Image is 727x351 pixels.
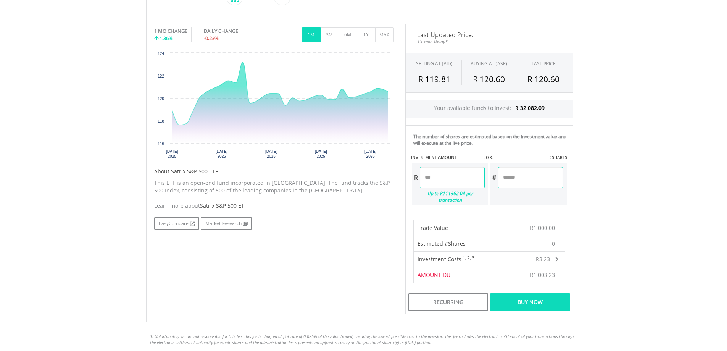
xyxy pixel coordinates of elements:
[530,224,555,231] span: R1 000.00
[158,97,164,101] text: 120
[418,74,450,84] span: R 119.81
[473,74,505,84] span: R 120.60
[158,119,164,123] text: 118
[339,27,357,42] button: 6M
[412,167,420,188] div: R
[527,74,559,84] span: R 120.60
[158,74,164,78] text: 122
[204,35,219,42] span: -0.23%
[357,27,376,42] button: 1Y
[154,27,187,35] div: 1 MO CHANGE
[412,188,485,205] div: Up to R111362.04 per transaction
[536,256,550,263] span: R3.23
[416,60,453,67] div: SELLING AT (BID)
[201,217,252,230] a: Market Research
[418,256,461,263] span: Investment Costs
[484,154,493,160] label: -OR-
[150,333,577,345] li: 1. Unfortunately we are not responsible for this fee. This fee is charged at flat rate of 0.075% ...
[204,27,264,35] div: DAILY CHANGE
[302,27,321,42] button: 1M
[265,149,277,159] text: [DATE] 2025
[406,100,573,118] div: Your available funds to invest:
[154,179,394,194] p: This ETF is an open-end fund incorporated in [GEOGRAPHIC_DATA]. The fund tracks the S&P 500 Index...
[411,154,457,160] label: INVESTMENT AMOUNT
[314,149,327,159] text: [DATE] 2025
[166,149,178,159] text: [DATE] 2025
[552,240,555,247] span: 0
[515,104,545,112] span: R 32 082.09
[418,271,453,278] span: AMOUNT DUE
[463,255,474,260] sup: 1, 2, 3
[549,154,567,160] label: #SHARES
[490,293,570,311] div: Buy Now
[364,149,376,159] text: [DATE] 2025
[154,168,394,175] h5: About Satrix S&P 500 ETF
[530,271,555,278] span: R1 003.23
[158,52,164,56] text: 124
[200,202,247,209] span: Satrix S&P 500 ETF
[158,142,164,146] text: 116
[490,167,498,188] div: #
[413,133,570,146] div: The number of shares are estimated based on the investment value and will execute at the live price.
[532,60,556,67] div: LAST PRICE
[411,32,567,38] span: Last Updated Price:
[418,224,448,231] span: Trade Value
[154,49,394,164] div: Chart. Highcharts interactive chart.
[375,27,394,42] button: MAX
[471,60,507,67] span: BUYING AT (ASK)
[154,217,199,230] a: EasyCompare
[154,49,394,164] svg: Interactive chart
[160,35,173,42] span: 1.36%
[408,293,488,311] div: Recurring
[154,202,394,210] div: Learn more about
[418,240,466,247] span: Estimated #Shares
[215,149,227,159] text: [DATE] 2025
[320,27,339,42] button: 3M
[411,38,567,45] span: 15-min. Delay*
